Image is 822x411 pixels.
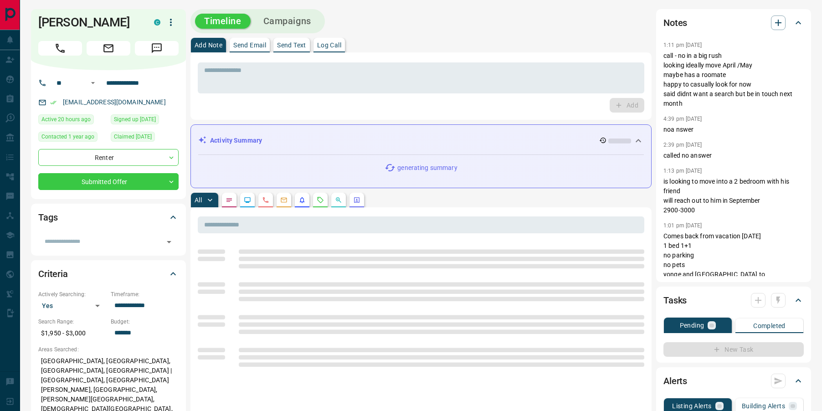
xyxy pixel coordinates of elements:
h2: Criteria [38,267,68,281]
h2: Tags [38,210,57,225]
span: Call [38,41,82,56]
p: Pending [680,322,704,329]
p: 2:39 pm [DATE] [663,142,702,148]
p: noa nswer [663,125,804,134]
button: Timeline [195,14,251,29]
div: Mon Aug 11 2025 [38,114,106,127]
p: Send Email [233,42,266,48]
p: is looking to move into a 2 bedroom with his friend will reach out to him in September 2900-3000 [663,177,804,215]
svg: Email Verified [50,99,57,106]
div: Wed Dec 13 2023 [111,114,179,127]
h1: [PERSON_NAME] [38,15,140,30]
span: Active 20 hours ago [41,115,91,124]
p: Budget: [111,318,179,326]
p: $1,950 - $3,000 [38,326,106,341]
p: Building Alerts [742,403,785,409]
svg: Calls [262,196,269,204]
div: Tags [38,206,179,228]
p: Comes back from vacation [DATE] 1 bed 1+1 no parking no pets yonge and [GEOGRAPHIC_DATA] to harbo... [663,231,804,356]
span: Claimed [DATE] [114,132,152,141]
svg: Opportunities [335,196,342,204]
p: Log Call [317,42,341,48]
a: [EMAIL_ADDRESS][DOMAIN_NAME] [63,98,166,106]
div: Fri Apr 19 2024 [38,132,106,144]
h2: Tasks [663,293,687,308]
div: Activity Summary [198,132,644,149]
p: Completed [753,323,786,329]
div: Yes [38,298,106,313]
p: Search Range: [38,318,106,326]
p: Add Note [195,42,222,48]
div: Notes [663,12,804,34]
p: called no answer [663,151,804,160]
div: Criteria [38,263,179,285]
span: Message [135,41,179,56]
p: call - no in a big rush looking ideally move April /May maybe has a roomate happy to casually loo... [663,51,804,108]
svg: Agent Actions [353,196,360,204]
h2: Notes [663,15,687,30]
p: Activity Summary [210,136,262,145]
button: Open [163,236,175,248]
svg: Notes [226,196,233,204]
div: Sun Apr 06 2025 [111,132,179,144]
p: 4:39 pm [DATE] [663,116,702,122]
svg: Listing Alerts [298,196,306,204]
p: 1:13 pm [DATE] [663,168,702,174]
svg: Requests [317,196,324,204]
p: 1:11 pm [DATE] [663,42,702,48]
div: Tasks [663,289,804,311]
p: All [195,197,202,203]
h2: Alerts [663,374,687,388]
p: Listing Alerts [672,403,712,409]
svg: Emails [280,196,288,204]
svg: Lead Browsing Activity [244,196,251,204]
div: Submitted Offer [38,173,179,190]
p: Areas Searched: [38,345,179,354]
button: Campaigns [254,14,320,29]
span: Contacted 1 year ago [41,132,94,141]
span: Signed up [DATE] [114,115,156,124]
span: Email [87,41,130,56]
div: condos.ca [154,19,160,26]
p: generating summary [397,163,457,173]
p: Actively Searching: [38,290,106,298]
p: Send Text [277,42,306,48]
button: Open [87,77,98,88]
div: Renter [38,149,179,166]
p: 1:01 pm [DATE] [663,222,702,229]
div: Alerts [663,370,804,392]
p: Timeframe: [111,290,179,298]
